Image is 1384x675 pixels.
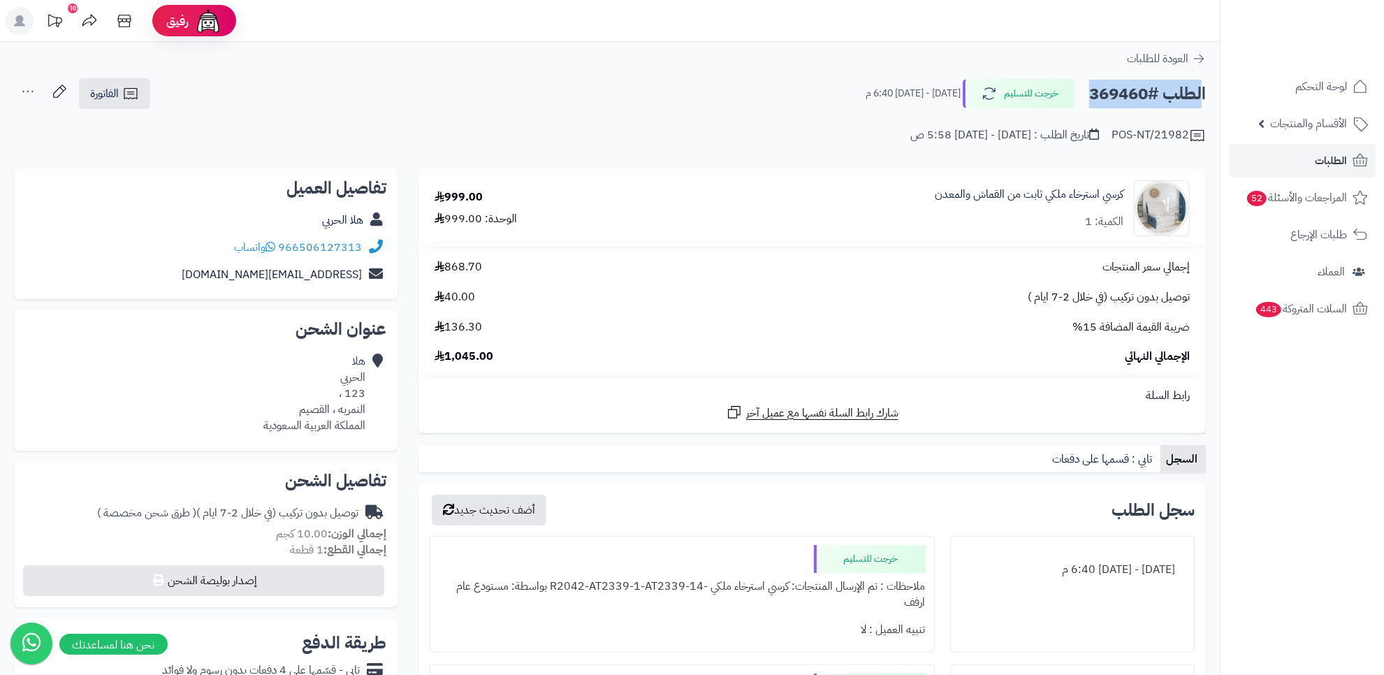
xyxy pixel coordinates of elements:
[432,495,546,525] button: أضف تحديث جديد
[1089,80,1206,108] h2: الطلب #369460
[166,13,189,29] span: رفيق
[435,189,483,205] div: 999.00
[234,239,275,256] a: واتساب
[79,78,150,109] a: الفاتورة
[935,187,1123,203] a: كرسي استرخاء ملكي ثابت من القماش والمعدن
[1256,302,1281,317] span: 443
[1047,445,1160,473] a: تابي : قسمها على دفعات
[1160,445,1206,473] a: السجل
[959,556,1186,583] div: [DATE] - [DATE] 6:40 م
[1246,188,1347,208] span: المراجعات والأسئلة
[1229,70,1376,103] a: لوحة التحكم
[1229,144,1376,177] a: الطلبات
[435,319,482,335] span: 136.30
[1125,349,1190,365] span: الإجمالي النهائي
[1315,151,1347,170] span: الطلبات
[1112,502,1195,518] h3: سجل الطلب
[746,405,898,421] span: شارك رابط السلة نفسها مع عميل آخر
[37,7,72,38] a: تحديثات المنصة
[439,616,926,644] div: تنبيه العميل : لا
[68,3,78,13] div: 10
[1072,319,1190,335] span: ضريبة القيمة المضافة 15%
[1289,39,1371,68] img: logo-2.png
[435,211,517,227] div: الوحدة: 999.00
[182,266,362,283] a: [EMAIL_ADDRESS][DOMAIN_NAME]
[1229,181,1376,215] a: المراجعات والأسئلة52
[97,505,358,521] div: توصيل بدون تركيب (في خلال 2-7 ايام )
[1135,180,1189,236] img: 1728804818-110102100031-90x90.jpg
[1270,114,1347,133] span: الأقسام والمنتجات
[1290,225,1347,245] span: طلبات الإرجاع
[424,388,1200,404] div: رابط السلة
[814,545,926,573] div: خرجت للتسليم
[1295,77,1347,96] span: لوحة التحكم
[323,542,386,558] strong: إجمالي القطع:
[1028,289,1190,305] span: توصيل بدون تركيب (في خلال 2-7 ايام )
[194,7,222,35] img: ai-face.png
[97,505,196,521] span: ( طرق شحن مخصصة )
[25,321,386,337] h2: عنوان الشحن
[276,525,386,542] small: 10.00 كجم
[866,87,961,101] small: [DATE] - [DATE] 6:40 م
[25,472,386,489] h2: تفاصيل الشحن
[328,525,386,542] strong: إجمالي الوزن:
[439,573,926,616] div: ملاحظات : تم الإرسال المنتجات: كرسي استرخاء ملكي -R2042-AT2339-1-AT2339-14 بواسطة: مستودع عام ارفف
[1247,191,1267,206] span: 52
[278,239,362,256] a: 966506127313
[726,404,898,421] a: شارك رابط السلة نفسها مع عميل آخر
[322,212,363,228] a: هلا الحربي
[435,289,475,305] span: 40.00
[1112,127,1206,144] div: POS-NT/21982
[1127,50,1206,67] a: العودة للطلبات
[302,634,386,651] h2: طريقة الدفع
[1127,50,1188,67] span: العودة للطلبات
[1102,259,1190,275] span: إجمالي سعر المنتجات
[963,79,1075,108] button: خرجت للتسليم
[25,180,386,196] h2: تفاصيل العميل
[263,354,365,433] div: هلا الحربي 123 ، النمريه ، القصيم المملكة العربية السعودية
[435,259,482,275] span: 868.70
[435,349,493,365] span: 1,045.00
[1229,255,1376,289] a: العملاء
[910,127,1099,143] div: تاريخ الطلب : [DATE] - [DATE] 5:58 ص
[1229,292,1376,326] a: السلات المتروكة443
[1255,299,1347,319] span: السلات المتروكة
[1085,214,1123,230] div: الكمية: 1
[23,565,384,596] button: إصدار بوليصة الشحن
[90,85,119,102] span: الفاتورة
[1229,218,1376,252] a: طلبات الإرجاع
[1318,262,1345,282] span: العملاء
[290,542,386,558] small: 1 قطعة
